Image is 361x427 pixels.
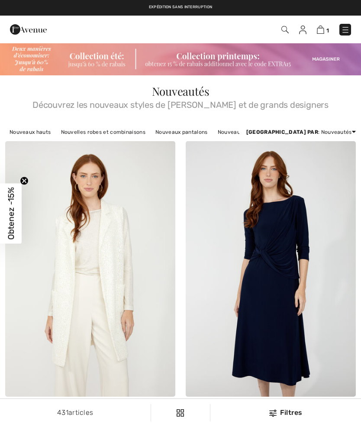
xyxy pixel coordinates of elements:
span: 431 [57,408,68,417]
a: Nouveaux pulls et cardigans [213,126,294,138]
img: Menu [341,26,350,34]
a: 1 [317,24,329,35]
strong: [GEOGRAPHIC_DATA] par [246,129,318,135]
button: Close teaser [20,177,29,185]
img: Mes infos [299,26,306,34]
img: Filtres [269,410,277,417]
span: Nouveautés [152,84,210,99]
a: Nouvelles robes et combinaisons [57,126,150,138]
img: Recherche [281,26,289,33]
img: 1ère Avenue [10,21,47,38]
img: Robe Midi Évasée modèle 254207. Noir [5,141,175,397]
div: : Nouveautés [246,128,356,136]
img: Panier d'achat [317,26,324,34]
a: Nouveaux pantalons [151,126,212,138]
a: 1ère Avenue [10,25,47,33]
span: 1 [326,27,329,34]
img: Robe Maxi Cache-Cœur, Col Bateau modèle 254001. Midnight [186,141,356,397]
span: Découvrez les nouveaux styles de [PERSON_NAME] et de grands designers [5,97,356,109]
span: Obtenez -15% [6,188,16,240]
a: Nouveaux hauts [5,126,55,138]
img: Filtres [177,409,184,417]
div: Filtres [216,408,356,418]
